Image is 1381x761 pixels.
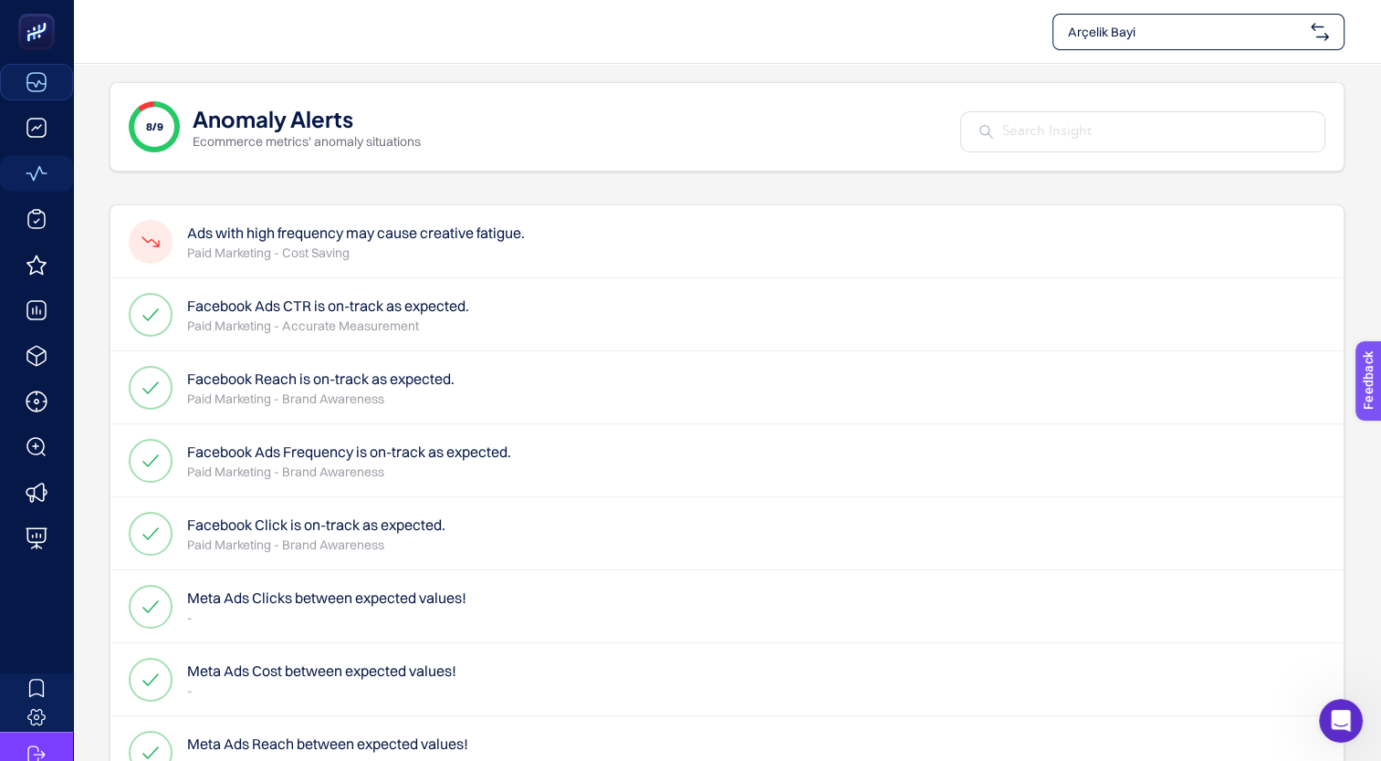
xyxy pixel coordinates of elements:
h4: Meta Ads Clicks between expected values! [187,587,466,609]
h4: Facebook Ads Frequency is on-track as expected. [187,441,511,463]
span: Arçelik Bayi [1068,23,1303,41]
img: svg%3e [1311,23,1329,41]
input: Search Insight [1002,121,1306,142]
p: Paid Marketing - Brand Awareness [187,536,445,554]
h1: Anomaly Alerts [193,103,353,132]
span: 8/9 [146,120,163,134]
h4: Facebook Reach is on-track as expected. [187,368,455,390]
h4: Meta Ads Cost between expected values! [187,660,456,682]
p: - [187,609,466,627]
h4: Meta Ads Reach between expected values! [187,733,468,755]
iframe: Intercom live chat [1319,699,1363,743]
p: Paid Marketing - Cost Saving [187,244,525,262]
img: Search Insight [979,125,993,139]
span: Feedback [11,5,69,20]
p: Paid Marketing - Brand Awareness [187,390,455,408]
h4: Facebook Ads CTR is on-track as expected. [187,295,469,317]
p: - [187,682,456,700]
p: Ecommerce metrics' anomaly situations [193,132,421,151]
h4: Facebook Click is on-track as expected. [187,514,445,536]
p: Paid Marketing - Accurate Measurement [187,317,469,335]
p: Paid Marketing - Brand Awareness [187,463,511,481]
h4: Ads with high frequency may cause creative fatigue. [187,222,525,244]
